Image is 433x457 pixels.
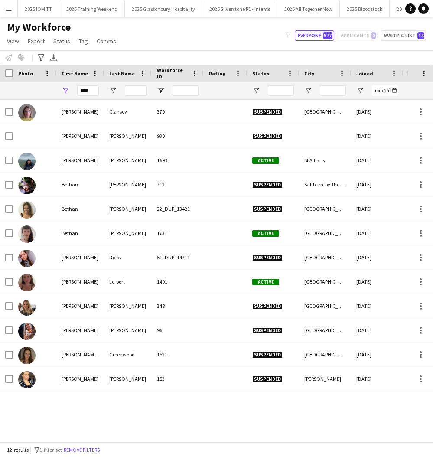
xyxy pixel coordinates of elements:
[104,197,152,221] div: [PERSON_NAME]
[75,36,91,47] a: Tag
[152,100,204,124] div: 370
[320,85,346,96] input: City Filter Input
[56,173,104,196] div: Bethan
[18,70,33,77] span: Photo
[104,318,152,342] div: [PERSON_NAME]
[59,0,125,17] button: 2025 Training Weekend
[299,100,351,124] div: [GEOGRAPHIC_DATA]
[152,343,204,366] div: 1521
[202,0,277,17] button: 2025 Silverstone F1 - Intents
[209,70,225,77] span: Rating
[56,294,104,318] div: [PERSON_NAME]
[299,270,351,294] div: [GEOGRAPHIC_DATA]
[299,294,351,318] div: [GEOGRAPHIC_DATA]
[56,221,104,245] div: Bethan
[36,52,46,63] app-action-btn: Advanced filters
[125,0,202,17] button: 2025 Glastonbury Hospitality
[295,30,334,41] button: Everyone577
[252,230,279,237] span: Active
[104,100,152,124] div: Clansey
[152,245,204,269] div: 51_DUP_14711
[56,367,104,391] div: [PERSON_NAME]
[351,343,403,366] div: [DATE]
[28,37,45,45] span: Export
[97,37,116,45] span: Comms
[252,87,260,95] button: Open Filter Menu
[417,32,424,39] span: 14
[56,318,104,342] div: [PERSON_NAME]
[125,85,147,96] input: Last Name Filter Input
[351,367,403,391] div: [DATE]
[152,270,204,294] div: 1491
[252,279,279,285] span: Active
[56,100,104,124] div: [PERSON_NAME]
[93,36,120,47] a: Comms
[152,294,204,318] div: 348
[157,67,188,80] span: Workforce ID
[152,124,204,148] div: 930
[351,318,403,342] div: [DATE]
[62,70,88,77] span: First Name
[299,197,351,221] div: [GEOGRAPHIC_DATA]
[18,0,59,17] button: 2025 IOM TT
[299,221,351,245] div: [GEOGRAPHIC_DATA]
[356,70,373,77] span: Joined
[7,21,71,34] span: My Workforce
[351,221,403,245] div: [DATE]
[351,148,403,172] div: [DATE]
[18,153,36,170] img: Beth Macrae
[104,367,152,391] div: [PERSON_NAME]
[157,87,165,95] button: Open Filter Menu
[109,70,135,77] span: Last Name
[18,274,36,291] img: Bethany Le-port
[104,270,152,294] div: Le-port
[62,445,101,455] button: Remove filters
[109,87,117,95] button: Open Filter Menu
[252,206,283,212] span: Suspended
[104,294,152,318] div: [PERSON_NAME]
[252,255,283,261] span: Suspended
[252,70,269,77] span: Status
[299,367,351,391] div: [PERSON_NAME]
[299,148,351,172] div: St Albans
[381,30,426,41] button: Waiting list14
[56,197,104,221] div: Bethan
[277,0,340,17] button: 2025 All Together Now
[18,104,36,121] img: Beth Clansey
[351,173,403,196] div: [DATE]
[351,245,403,269] div: [DATE]
[356,87,364,95] button: Open Filter Menu
[252,376,283,382] span: Suspended
[252,352,283,358] span: Suspended
[252,182,283,188] span: Suspended
[268,85,294,96] input: Status Filter Input
[351,100,403,124] div: [DATE]
[104,148,152,172] div: [PERSON_NAME]
[18,371,36,388] img: elizabeth wilson
[56,245,104,269] div: [PERSON_NAME]
[173,85,199,96] input: Workforce ID Filter Input
[24,36,48,47] a: Export
[304,70,314,77] span: City
[351,197,403,221] div: [DATE]
[304,87,312,95] button: Open Filter Menu
[152,197,204,221] div: 22_DUP_13421
[79,37,88,45] span: Tag
[372,85,398,96] input: Joined Filter Input
[252,109,283,115] span: Suspended
[18,298,36,316] img: Elizabeth Bennett
[340,0,390,17] button: 2025 Bloodstock
[152,148,204,172] div: 1693
[390,0,426,17] button: 2025 WOH
[299,173,351,196] div: Saltburn-by-the-Sea
[104,173,152,196] div: [PERSON_NAME]
[252,303,283,310] span: Suspended
[62,87,69,95] button: Open Filter Menu
[56,343,104,366] div: [PERSON_NAME] [PERSON_NAME]
[252,157,279,164] span: Active
[104,245,152,269] div: Dolby
[50,36,74,47] a: Status
[18,250,36,267] img: Bethany Dolby
[77,85,99,96] input: First Name Filter Input
[152,221,204,245] div: 1737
